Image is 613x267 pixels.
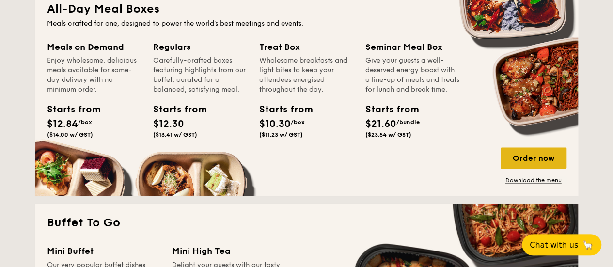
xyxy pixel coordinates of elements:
[47,131,93,138] span: ($14.00 w/ GST)
[47,215,566,231] h2: Buffet To Go
[530,240,578,250] span: Chat with us
[365,102,409,117] div: Starts from
[259,40,354,54] div: Treat Box
[259,131,303,138] span: ($11.23 w/ GST)
[47,40,141,54] div: Meals on Demand
[365,56,460,94] div: Give your guests a well-deserved energy boost with a line-up of meals and treats for lunch and br...
[47,1,566,17] h2: All-Day Meal Boxes
[501,176,566,184] a: Download the menu
[396,119,420,126] span: /bundle
[153,56,248,94] div: Carefully-crafted boxes featuring highlights from our buffet, curated for a balanced, satisfying ...
[172,244,285,258] div: Mini High Tea
[365,131,411,138] span: ($23.54 w/ GST)
[153,118,184,130] span: $12.30
[365,118,396,130] span: $21.60
[47,56,141,94] div: Enjoy wholesome, delicious meals available for same-day delivery with no minimum order.
[47,19,566,29] div: Meals crafted for one, designed to power the world's best meetings and events.
[259,118,291,130] span: $10.30
[522,234,601,255] button: Chat with us🦙
[153,131,197,138] span: ($13.41 w/ GST)
[291,119,305,126] span: /box
[47,102,91,117] div: Starts from
[365,40,460,54] div: Seminar Meal Box
[153,40,248,54] div: Regulars
[47,118,78,130] span: $12.84
[78,119,92,126] span: /box
[259,56,354,94] div: Wholesome breakfasts and light bites to keep your attendees energised throughout the day.
[47,244,160,258] div: Mini Buffet
[501,147,566,169] div: Order now
[259,102,303,117] div: Starts from
[582,239,594,251] span: 🦙
[153,102,197,117] div: Starts from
